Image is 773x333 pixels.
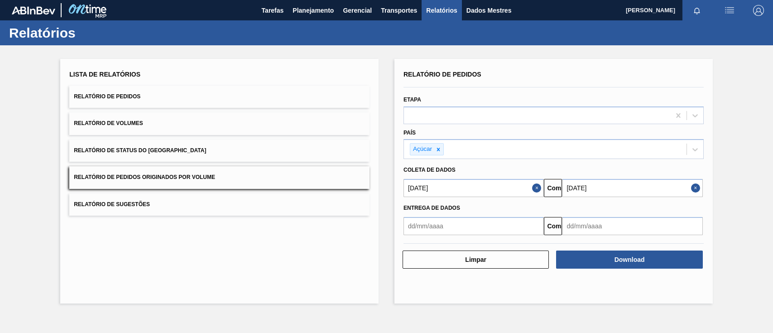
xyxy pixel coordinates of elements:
[403,205,460,211] font: Entrega de dados
[74,201,150,208] font: Relatório de Sugestões
[74,121,143,127] font: Relatório de Volumes
[293,7,334,14] font: Planejamento
[691,179,703,197] button: Close
[465,256,486,263] font: Limpar
[69,86,370,108] button: Relatório de Pedidos
[615,256,645,263] font: Download
[403,217,544,235] input: dd/mm/aaaa
[69,140,370,162] button: Relatório de Status do [GEOGRAPHIC_DATA]
[74,93,140,100] font: Relatório de Pedidos
[262,7,284,14] font: Tarefas
[426,7,457,14] font: Relatórios
[403,71,481,78] font: Relatório de Pedidos
[69,193,370,216] button: Relatório de Sugestões
[547,222,568,230] font: Comeu
[532,179,544,197] button: Fechar
[74,147,206,154] font: Relatório de Status do [GEOGRAPHIC_DATA]
[413,145,432,152] font: Açúcar
[403,130,416,136] font: País
[74,174,215,181] font: Relatório de Pedidos Originados por Volume
[69,112,370,135] button: Relatório de Volumes
[343,7,372,14] font: Gerencial
[403,97,421,103] font: Etapa
[753,5,764,16] img: Sair
[69,166,370,188] button: Relatório de Pedidos Originados por Volume
[682,4,711,17] button: Notificações
[544,217,562,235] button: Comeu
[556,251,702,269] button: Download
[544,179,562,197] button: Comeu
[12,6,55,14] img: TNhmsLtSVTkK8tSr43FrP2fwEKptu5GPRR3wAAAABJRU5ErkJggg==
[9,25,76,40] font: Relatórios
[724,5,735,16] img: ações do usuário
[626,7,675,14] font: [PERSON_NAME]
[381,7,417,14] font: Transportes
[403,251,549,269] button: Limpar
[403,179,544,197] input: dd/mm/aaaa
[562,217,702,235] input: dd/mm/aaaa
[466,7,512,14] font: Dados Mestres
[69,71,140,78] font: Lista de Relatórios
[403,167,456,173] font: Coleta de dados
[547,184,568,192] font: Comeu
[562,179,702,197] input: dd/mm/aaaa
